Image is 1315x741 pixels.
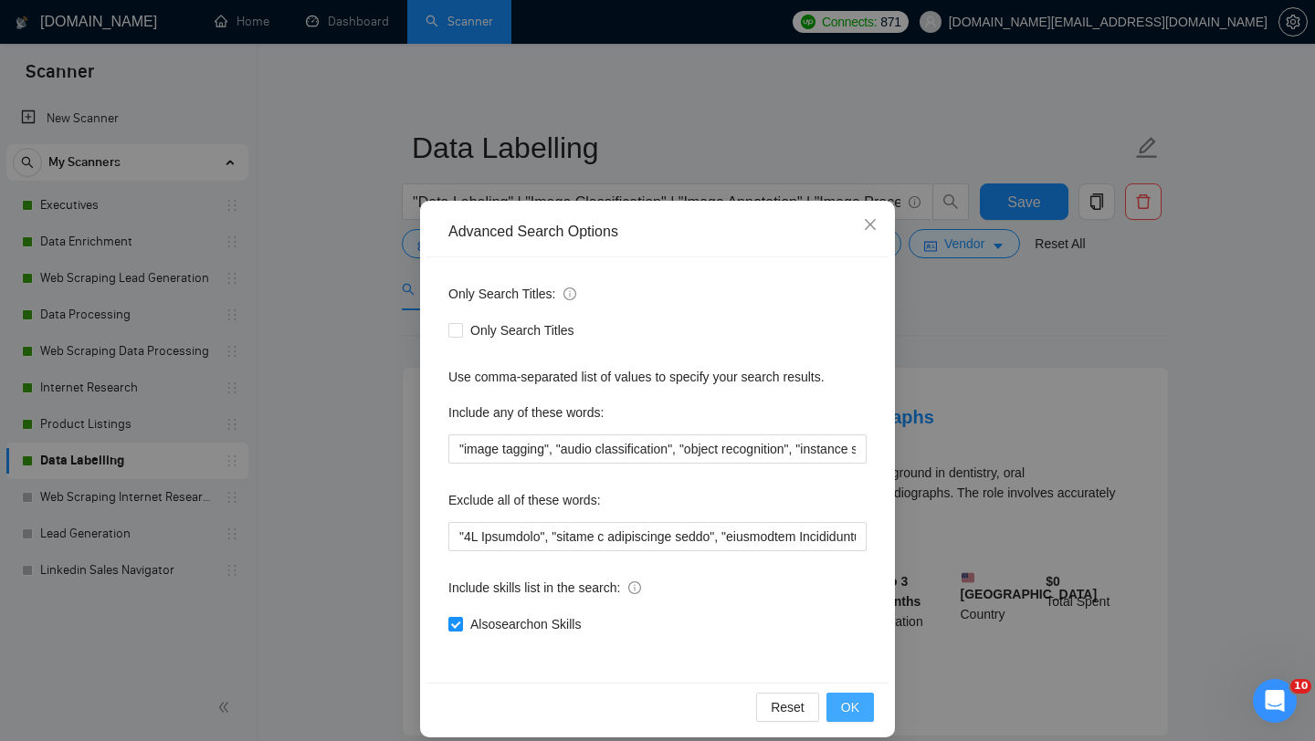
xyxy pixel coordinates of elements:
span: Reset [771,697,805,717]
span: 10 [1290,679,1311,694]
label: Include any of these words: [448,398,604,427]
span: Only Search Titles: [448,284,576,304]
span: Include skills list in the search: [448,578,641,598]
span: close [863,217,878,232]
span: Only Search Titles [463,320,582,340]
span: OK [841,697,859,717]
label: Exclude all of these words: [448,485,601,515]
span: info-circle [563,287,576,300]
iframe: Intercom live chat [1253,679,1297,723]
button: Reset [756,693,819,722]
span: info-circle [628,581,641,594]
div: Use comma-separated list of values to specify your search results. [448,367,867,387]
button: Close [846,201,895,250]
span: Also search on Skills [463,614,588,634]
div: Advanced Search Options [448,222,867,242]
button: OK [826,693,874,722]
